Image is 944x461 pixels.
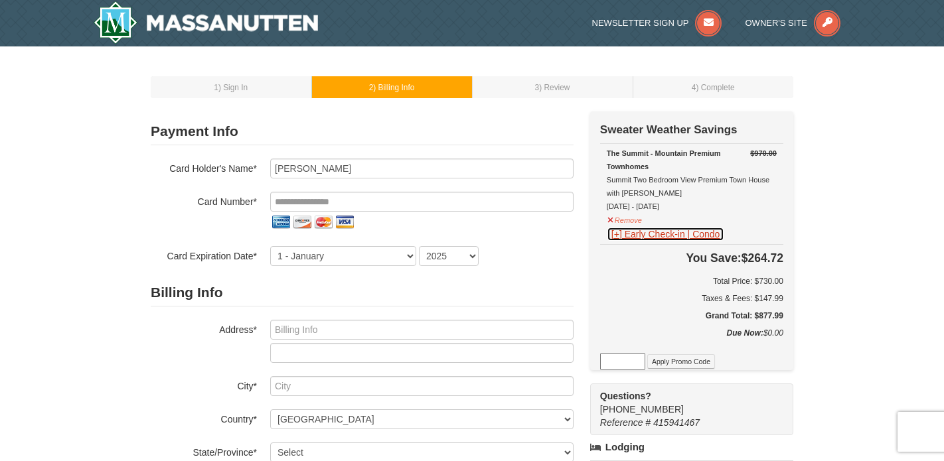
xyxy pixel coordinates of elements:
[151,320,257,336] label: Address*
[696,83,734,92] span: ) Complete
[151,279,574,306] h2: Billing Info
[151,192,257,208] label: Card Number*
[607,147,777,213] div: Summit Two Bedroom View Premium Town House with [PERSON_NAME] [DATE] - [DATE]
[151,442,257,459] label: State/Province*
[270,376,574,396] input: City
[590,435,793,459] a: Lodging
[750,149,777,157] del: $970.00
[151,246,257,263] label: Card Expiration Date*
[600,292,783,305] div: Taxes & Fees: $147.99
[600,326,783,353] div: $0.00
[746,18,808,28] span: Owner's Site
[291,212,313,233] img: discover.png
[607,149,721,170] strong: The Summit - Mountain Premium Townhomes
[746,18,841,28] a: Owner's Site
[94,1,318,44] img: Massanutten Resort Logo
[600,391,651,401] strong: Questions?
[592,18,689,28] span: Newsletter Sign Up
[373,83,414,92] span: ) Billing Info
[151,159,257,175] label: Card Holder's Name*
[151,409,257,426] label: Country*
[539,83,570,92] span: ) Review
[600,123,738,136] strong: Sweater Weather Savings
[270,159,574,178] input: Card Holder Name
[369,83,415,92] small: 2
[592,18,722,28] a: Newsletter Sign Up
[313,212,334,233] img: mastercard.png
[218,83,248,92] span: ) Sign In
[151,118,574,145] h2: Payment Info
[334,212,355,233] img: visa.png
[647,354,715,369] button: Apply Promo Code
[607,227,725,241] button: [+] Early Check-in | Condo
[151,376,257,393] label: City*
[270,212,291,233] img: amex.png
[692,83,735,92] small: 4
[535,83,570,92] small: 3
[214,83,248,92] small: 1
[94,1,318,44] a: Massanutten Resort
[600,251,783,265] h4: $264.72
[607,210,643,227] button: Remove
[600,275,783,288] h6: Total Price: $730.00
[600,417,651,428] span: Reference #
[270,320,574,340] input: Billing Info
[600,389,769,415] span: [PHONE_NUMBER]
[653,417,700,428] span: 415941467
[686,251,741,265] span: You Save:
[727,328,763,338] strong: Due Now:
[600,309,783,322] h5: Grand Total: $877.99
